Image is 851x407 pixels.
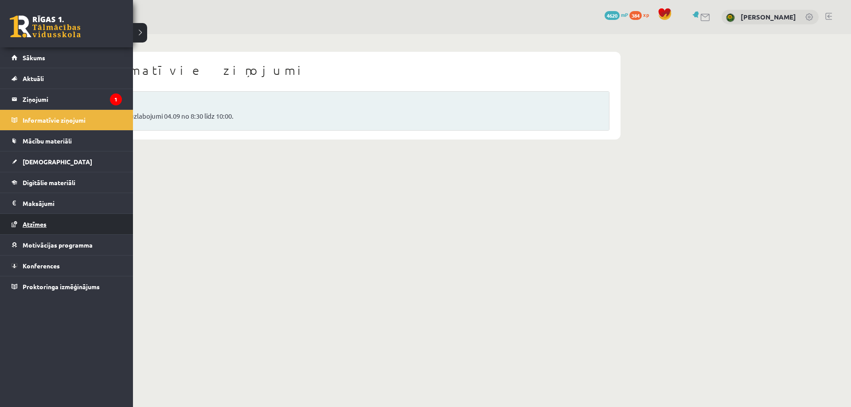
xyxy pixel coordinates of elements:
a: Digitālie materiāli [12,172,122,193]
a: eSkolas tehniskie uzlabojumi 04.09 no 8:30 līdz 10:00. [76,111,598,121]
a: Proktoringa izmēģinājums [12,276,122,297]
a: Konferences [12,256,122,276]
span: Motivācijas programma [23,241,93,249]
span: mP [621,11,628,18]
a: Rīgas 1. Tālmācības vidusskola [10,16,81,38]
a: Sākums [12,47,122,68]
span: 4620 [605,11,620,20]
legend: Informatīvie ziņojumi [23,110,122,130]
img: Krists Ozols [726,13,735,22]
legend: Ziņojumi [23,89,122,109]
a: Atzīmes [12,214,122,234]
a: [DEMOGRAPHIC_DATA] [12,151,122,172]
a: Maksājumi [12,193,122,213]
h1: Informatīvie ziņojumi [64,63,609,78]
a: Informatīvie ziņojumi [12,110,122,130]
a: Mācību materiāli [12,131,122,151]
span: [DEMOGRAPHIC_DATA] [23,158,92,166]
span: Proktoringa izmēģinājums [23,283,100,291]
i: 1 [110,93,122,105]
span: Konferences [23,262,60,270]
span: Atzīmes [23,220,47,228]
a: Motivācijas programma [12,235,122,255]
span: Mācību materiāli [23,137,72,145]
legend: Maksājumi [23,193,122,213]
a: [PERSON_NAME] [741,12,796,21]
span: Sākums [23,54,45,62]
a: Ziņojumi1 [12,89,122,109]
a: 384 xp [629,11,653,18]
a: 4620 mP [605,11,628,18]
span: xp [643,11,649,18]
span: 384 [629,11,642,20]
span: Digitālie materiāli [23,178,75,186]
span: Aktuāli [23,74,44,82]
a: Aktuāli [12,68,122,89]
